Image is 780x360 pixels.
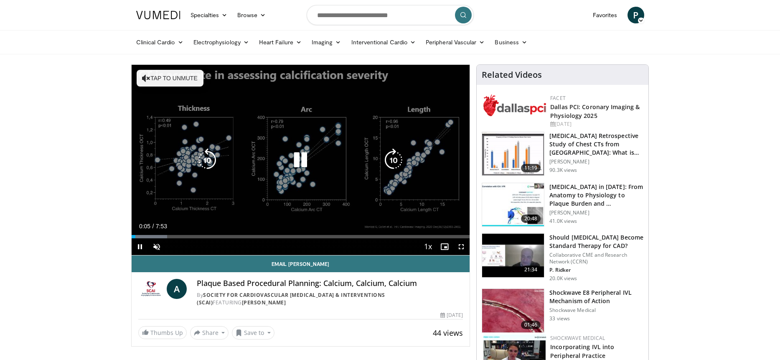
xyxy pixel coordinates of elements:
[550,94,566,102] a: FACET
[346,34,421,51] a: Interventional Cardio
[307,5,474,25] input: Search topics, interventions
[138,279,164,299] img: Society for Cardiovascular Angiography & Interventions (SCAI)
[232,7,271,23] a: Browse
[549,158,643,165] p: [PERSON_NAME]
[167,279,187,299] a: A
[490,34,532,51] a: Business
[132,255,470,272] a: Email [PERSON_NAME]
[482,234,544,277] img: eb63832d-2f75-457d-8c1a-bbdc90eb409c.150x105_q85_crop-smart_upscale.jpg
[190,326,229,340] button: Share
[152,223,154,230] span: /
[549,275,577,282] p: 20.0K views
[197,291,463,306] div: By FEATURING
[440,311,463,319] div: [DATE]
[628,7,644,23] a: P
[588,7,622,23] a: Favorites
[148,238,165,255] button: Unmute
[521,321,541,329] span: 01:46
[436,238,453,255] button: Enable picture-in-picture mode
[549,289,643,305] h3: Shockwave E8 Peripheral IVL Mechanism of Action
[550,120,642,128] div: [DATE]
[482,183,544,227] img: 823da73b-7a00-425d-bb7f-45c8b03b10c3.150x105_q85_crop-smart_upscale.jpg
[549,209,643,216] p: [PERSON_NAME]
[421,34,490,51] a: Peripheral Vascular
[549,233,643,250] h3: Should [MEDICAL_DATA] Become Standard Therapy for CAD?
[132,238,148,255] button: Pause
[549,267,643,273] p: P. Ridker
[549,315,570,322] p: 33 views
[185,7,233,23] a: Specialties
[549,167,577,174] p: 90.3K views
[197,291,385,306] a: Society for Cardiovascular [MEDICAL_DATA] & Interventions (SCAI)
[550,343,614,360] a: Incorporating IVL into Peripheral Practice
[138,326,187,339] a: Thumbs Up
[433,328,463,338] span: 44 views
[549,183,643,208] h3: [MEDICAL_DATA] in [DATE]: From Anatomy to Physiology to Plaque Burden and …
[156,223,167,230] span: 7:53
[550,334,605,342] a: Shockwave Medical
[482,183,643,227] a: 20:48 [MEDICAL_DATA] in [DATE]: From Anatomy to Physiology to Plaque Burden and … [PERSON_NAME] 4...
[521,266,541,274] span: 21:34
[419,238,436,255] button: Playback Rate
[254,34,307,51] a: Heart Failure
[232,326,274,340] button: Save to
[453,238,470,255] button: Fullscreen
[139,223,150,230] span: 0:05
[549,132,643,157] h3: [MEDICAL_DATA] Retrospective Study of Chest CTs from [GEOGRAPHIC_DATA]: What is the Re…
[132,65,470,255] video-js: Video Player
[136,11,180,19] img: VuMedi Logo
[132,235,470,238] div: Progress Bar
[482,132,544,176] img: c2eb46a3-50d3-446d-a553-a9f8510c7760.150x105_q85_crop-smart_upscale.jpg
[242,299,286,306] a: [PERSON_NAME]
[483,94,546,116] img: 939357b5-304e-4393-95de-08c51a3c5e2a.png.150x105_q85_autocrop_double_scale_upscale_version-0.2.png
[521,164,541,172] span: 11:19
[521,214,541,223] span: 20:48
[550,103,640,120] a: Dallas PCI: Coronary Imaging & Physiology 2025
[549,307,643,314] p: Shockwave Medical
[482,289,643,333] a: 01:46 Shockwave E8 Peripheral IVL Mechanism of Action Shockwave Medical 33 views
[131,34,188,51] a: Clinical Cardio
[482,132,643,176] a: 11:19 [MEDICAL_DATA] Retrospective Study of Chest CTs from [GEOGRAPHIC_DATA]: What is the Re… [PE...
[197,279,463,288] h4: Plaque Based Procedural Planning: Calcium, Calcium, Calcium
[188,34,254,51] a: Electrophysiology
[482,233,643,282] a: 21:34 Should [MEDICAL_DATA] Become Standard Therapy for CAD? Collaborative CME and Research Netwo...
[482,70,542,80] h4: Related Videos
[482,289,544,332] img: e74c5c86-632a-410a-9619-93908793294b.150x105_q85_crop-smart_upscale.jpg
[549,218,577,225] p: 41.0K views
[137,70,203,87] button: Tap to unmute
[549,252,643,265] p: Collaborative CME and Research Network (CCRN)
[307,34,346,51] a: Imaging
